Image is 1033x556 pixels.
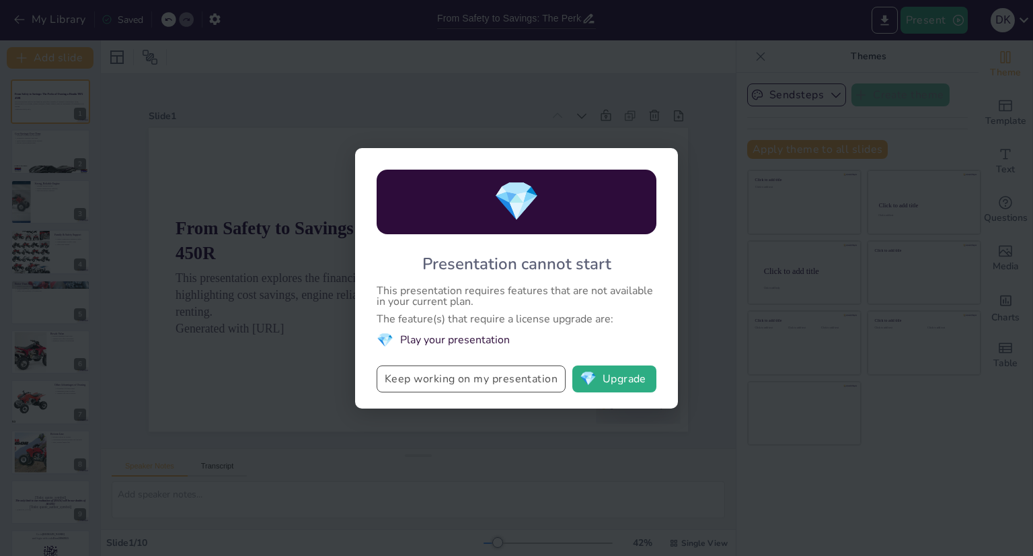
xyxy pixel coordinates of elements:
[377,331,393,349] span: diamond
[377,366,566,392] button: Keep working on my presentation
[422,253,611,275] div: Presentation cannot start
[377,314,656,324] div: The feature(s) that require a license upgrade are:
[377,331,656,349] li: Play your presentation
[493,176,540,228] span: diamond
[580,372,597,386] span: diamond
[377,285,656,307] div: This presentation requires features that are not available in your current plan.
[572,366,656,392] button: diamondUpgrade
